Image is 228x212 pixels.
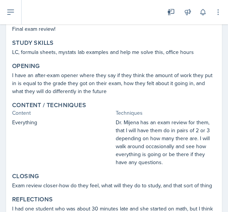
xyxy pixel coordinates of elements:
[12,71,216,95] p: I have an after-exam opener where they say if they think the amount of work they put in is equal ...
[12,109,113,117] div: Content
[12,196,53,203] label: Reflections
[12,62,40,70] label: Opening
[12,182,216,190] p: Exam review closer-how do they feel, what will they do to study, and that sort of thing
[12,172,39,180] label: Closing
[12,119,113,127] p: Everything
[12,101,86,109] label: Content / Techniques
[116,109,216,117] div: Techniques
[12,48,216,56] p: LC, formula sheets, mystats lab examples and help me solve this, office hours
[12,25,216,33] p: Final exam review!
[12,39,54,47] label: Study Skills
[116,119,216,166] p: Dr. Mijena has an exam review for them, that I will have them do in pairs of 2 or 3 depending on ...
